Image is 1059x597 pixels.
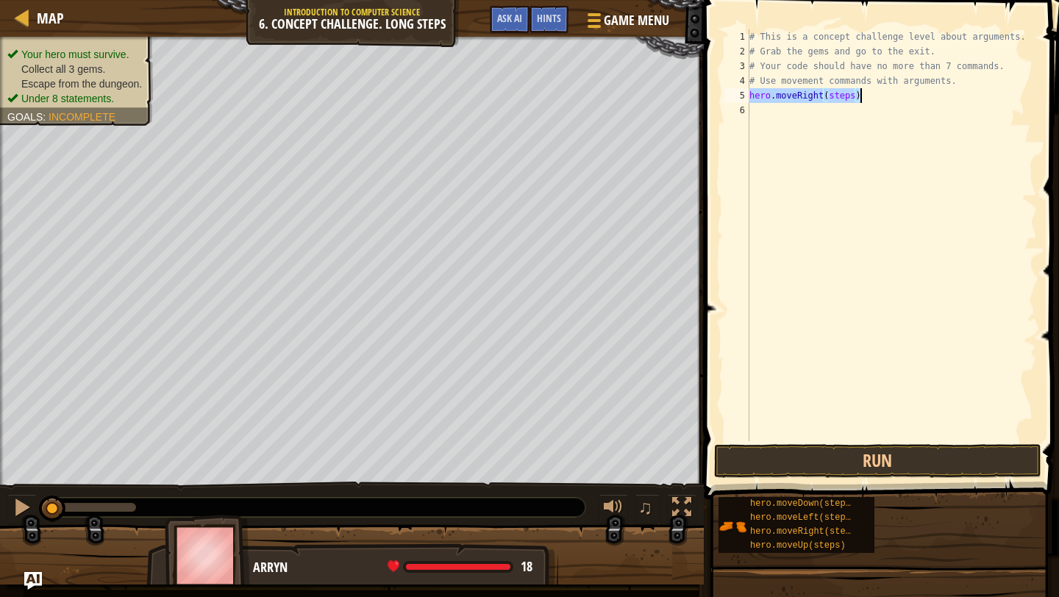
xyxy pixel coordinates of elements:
[724,29,749,44] div: 1
[750,498,856,509] span: hero.moveDown(steps)
[7,76,142,91] li: Escape from the dungeon.
[604,11,669,30] span: Game Menu
[21,49,129,60] span: Your hero must survive.
[29,8,64,28] a: Map
[165,515,250,596] img: thang_avatar_frame.png
[724,88,749,103] div: 5
[667,494,696,524] button: Toggle fullscreen
[21,78,142,90] span: Escape from the dungeon.
[750,526,861,537] span: hero.moveRight(steps)
[750,512,856,523] span: hero.moveLeft(steps)
[724,74,749,88] div: 4
[638,496,653,518] span: ♫
[37,8,64,28] span: Map
[24,572,42,590] button: Ask AI
[7,47,142,62] li: Your hero must survive.
[719,512,746,540] img: portrait.png
[497,11,522,25] span: Ask AI
[576,6,678,40] button: Game Menu
[388,560,532,573] div: health: 18 / 18
[537,11,561,25] span: Hints
[21,93,114,104] span: Under 8 statements.
[490,6,529,33] button: Ask AI
[7,494,37,524] button: ⌘ + P: Pause
[750,540,846,551] span: hero.moveUp(steps)
[714,444,1041,478] button: Run
[599,494,628,524] button: Adjust volume
[49,111,115,123] span: Incomplete
[253,558,543,577] div: Arryn
[21,63,105,75] span: Collect all 3 gems.
[635,494,660,524] button: ♫
[724,44,749,59] div: 2
[724,103,749,118] div: 6
[521,557,532,576] span: 18
[43,111,49,123] span: :
[724,59,749,74] div: 3
[7,111,43,123] span: Goals
[7,91,142,106] li: Under 8 statements.
[7,62,142,76] li: Collect all 3 gems.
